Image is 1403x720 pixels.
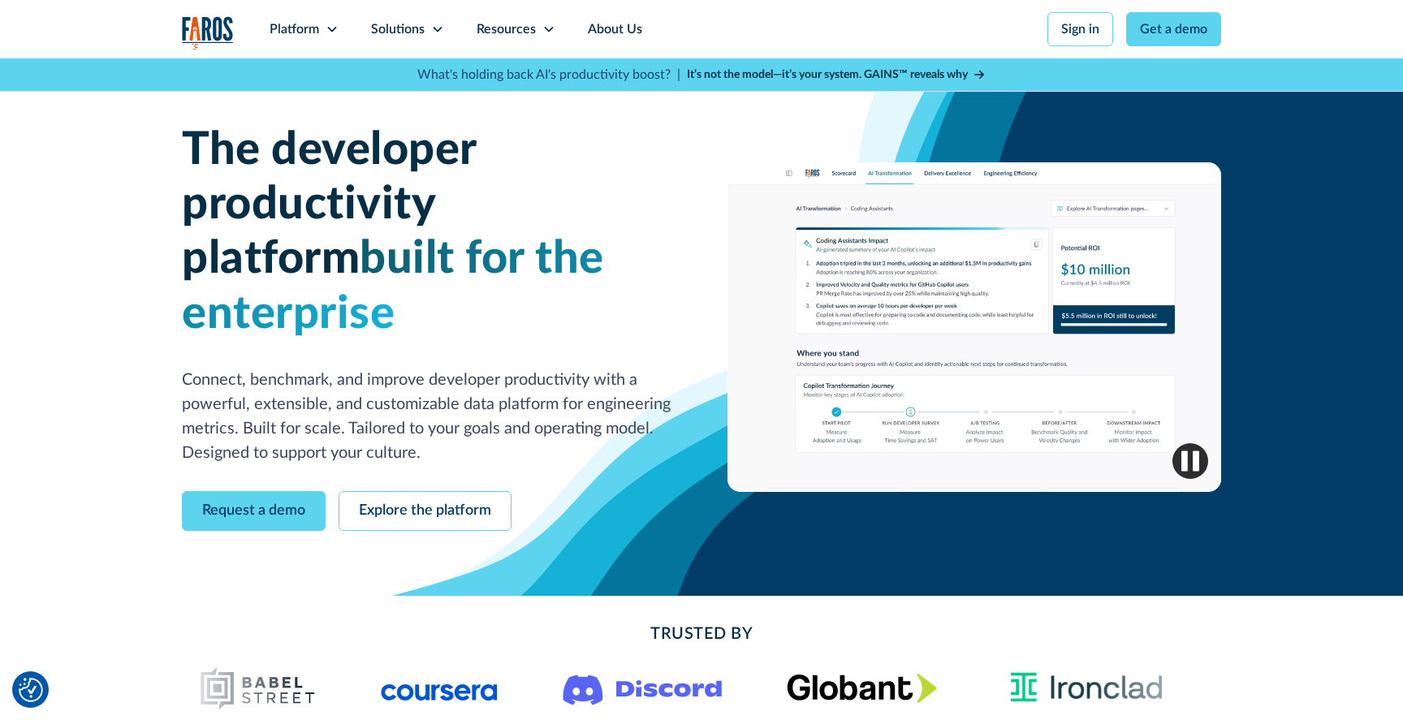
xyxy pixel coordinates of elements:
a: Explore the platform [339,491,512,531]
img: Logo of the communication platform Discord. [563,671,723,705]
img: Babel Street logo png [200,666,316,711]
a: Get a demo [1126,12,1221,46]
p: What's holding back AI's productivity boost? | [417,65,680,84]
a: Sign in [1047,12,1113,46]
img: Pause video [1172,443,1208,479]
img: Globant's logo [788,673,938,703]
img: Revisit consent button [19,678,43,702]
p: Connect, benchmark, and improve developer productivity with a powerful, extensible, and customiza... [182,368,676,465]
div: Solutions [371,19,425,39]
a: It’s not the model—it’s your system. GAINS™ reveals why [687,67,986,84]
h2: Trusted By [312,622,1091,646]
h1: The developer productivity platform [182,123,676,342]
a: home [182,16,234,50]
div: Resources [477,19,536,39]
img: Ironclad Logo [1003,666,1172,709]
span: built for the enterprise [182,236,604,336]
img: Logo of the online learning platform Coursera. [382,675,499,701]
a: Request a demo [182,491,326,531]
button: Cookie Settings [19,678,43,702]
img: Logo of the analytics and reporting company Faros. [182,16,234,50]
strong: It’s not the model—it’s your system. GAINS™ reveals why [687,69,968,80]
div: Platform [270,19,319,39]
